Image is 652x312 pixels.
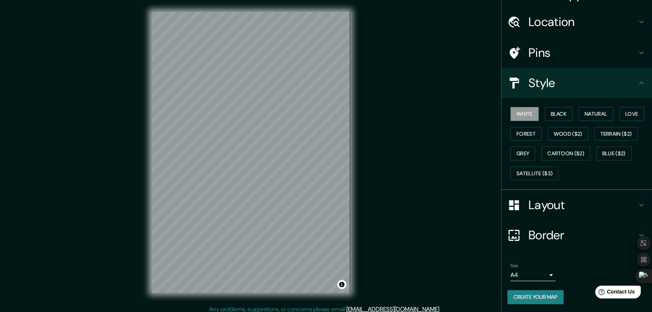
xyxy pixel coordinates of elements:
button: Toggle attribution [337,280,346,289]
button: Cartoon ($2) [541,147,590,161]
button: Blue ($2) [596,147,632,161]
div: Pins [501,38,652,68]
button: Love [619,107,644,121]
label: Size [510,263,518,269]
div: Layout [501,190,652,220]
canvas: Map [152,12,350,293]
div: Style [501,68,652,98]
h4: Location [529,14,637,29]
button: Wood ($2) [548,127,588,141]
div: A4 [510,269,556,281]
button: Natural [579,107,613,121]
div: Border [501,220,652,250]
button: Terrain ($2) [594,127,638,141]
h4: Pins [529,45,637,60]
iframe: Help widget launcher [585,283,644,304]
div: Location [501,7,652,37]
h4: Layout [529,197,637,213]
button: Forest [510,127,542,141]
h4: Border [529,228,637,243]
button: Create your map [507,290,564,304]
button: Satellite ($3) [510,167,559,180]
button: White [510,107,539,121]
button: Black [545,107,573,121]
button: Grey [510,147,535,161]
h4: Style [529,75,637,90]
